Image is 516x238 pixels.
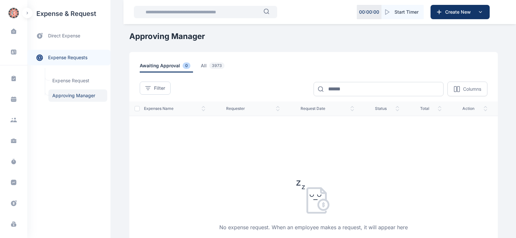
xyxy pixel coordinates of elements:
[27,50,110,65] a: expense requests
[381,5,424,19] button: Start Timer
[394,9,419,15] span: Start Timer
[359,9,379,15] p: 00 : 00 : 00
[463,86,481,92] p: Columns
[462,106,487,111] span: action
[48,74,107,87] a: Expense Request
[201,62,235,73] a: all3973
[27,27,110,45] a: direct expense
[201,62,227,73] span: all
[154,85,165,91] span: Filter
[183,62,190,69] span: 0
[447,82,487,96] button: Columns
[219,223,408,231] p: No expense request. When an employee makes a request, it will appear here
[443,9,476,15] span: Create New
[27,45,110,65] div: expense requests
[140,82,171,95] button: Filter
[48,33,80,39] span: direct expense
[209,62,225,69] span: 3973
[140,62,201,73] a: awaiting approval0
[420,106,442,111] span: total
[301,106,354,111] span: request date
[375,106,399,111] span: status
[431,5,490,19] button: Create New
[226,106,280,111] span: Requester
[144,106,205,111] span: expenses Name
[140,62,193,73] span: awaiting approval
[129,31,498,42] h1: Approving Manager
[48,89,107,102] a: Approving Manager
